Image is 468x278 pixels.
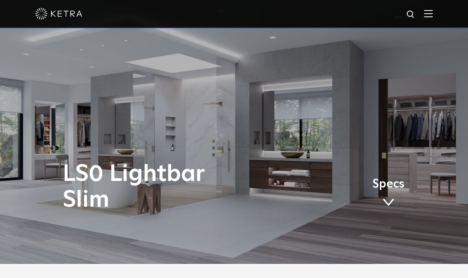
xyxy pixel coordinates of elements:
a: Specs [372,179,405,209]
span: Specs [372,179,405,190]
h1: LS0 Lightbar Slim [63,161,284,213]
img: search icon [406,10,416,20]
img: Hamburger%20Nav.svg [424,10,433,17]
img: ketra-logo-2019-white [35,8,82,20]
